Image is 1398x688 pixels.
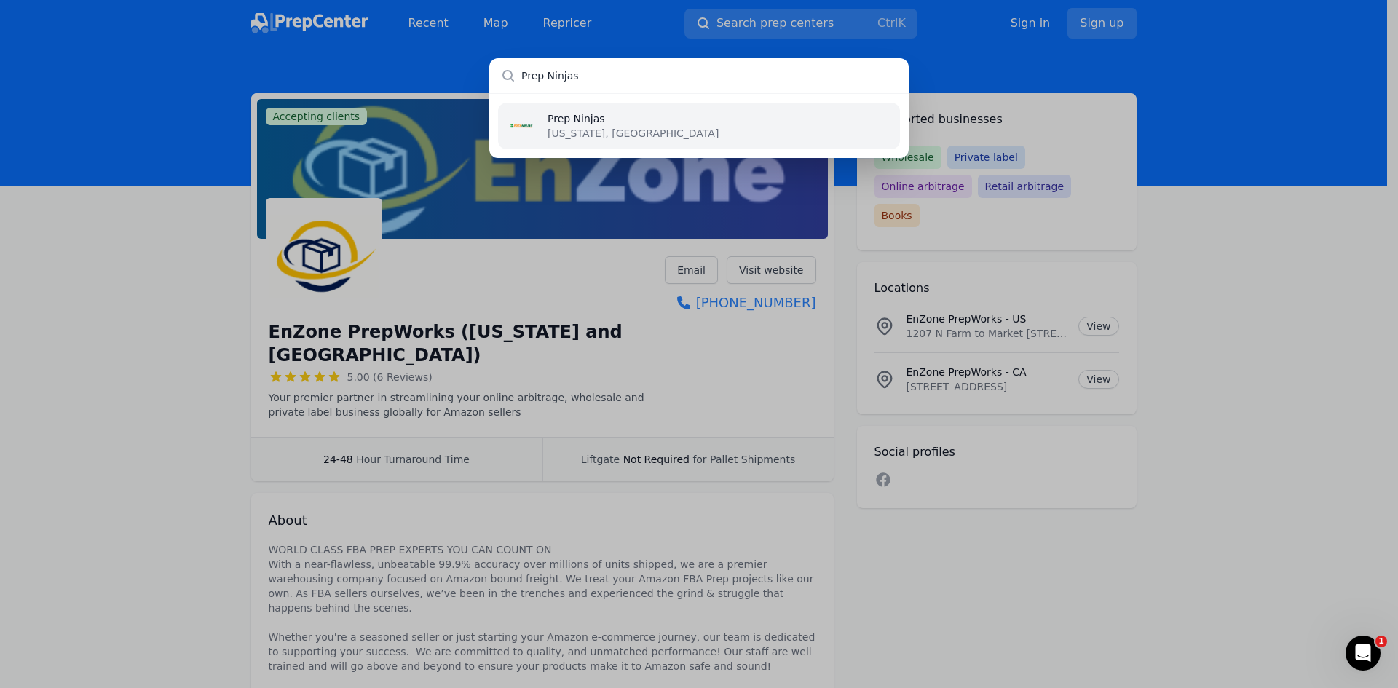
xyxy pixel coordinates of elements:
span: 1 [1375,636,1387,647]
p: Prep Ninjas [548,111,719,126]
p: [US_STATE], [GEOGRAPHIC_DATA] [548,126,719,141]
input: Search prep centers... [489,58,909,93]
img: Prep Ninjas [510,114,533,138]
iframe: Intercom live chat [1346,636,1381,671]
